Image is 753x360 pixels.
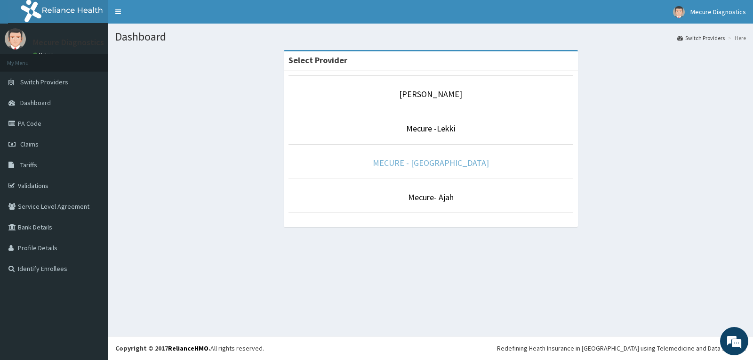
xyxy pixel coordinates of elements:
a: MECURE - [GEOGRAPHIC_DATA] [373,157,489,168]
div: Redefining Heath Insurance in [GEOGRAPHIC_DATA] using Telemedicine and Data Science! [497,344,746,353]
h1: Dashboard [115,31,746,43]
span: Dashboard [20,98,51,107]
img: d_794563401_company_1708531726252_794563401 [17,47,38,71]
strong: Select Provider [288,55,347,65]
div: Minimize live chat window [154,5,177,27]
a: Switch Providers [677,34,725,42]
li: Here [726,34,746,42]
textarea: Type your message and hit 'Enter' [5,257,179,290]
span: Switch Providers [20,78,68,86]
a: RelianceHMO [168,344,208,352]
a: Mecure -Lekki [406,123,456,134]
span: Tariffs [20,161,37,169]
div: Chat with us now [49,53,158,65]
img: User Image [673,6,685,18]
a: [PERSON_NAME] [399,89,462,99]
a: Mecure- Ajah [408,192,454,203]
strong: Copyright © 2017 . [115,344,210,352]
span: Mecure Diagnostics [690,8,746,16]
footer: All rights reserved. [108,336,753,360]
img: User Image [5,28,26,49]
span: We're online! [55,119,130,214]
p: Mecure Diagnostics [33,38,104,47]
span: Claims [20,140,39,148]
a: Online [33,51,56,58]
